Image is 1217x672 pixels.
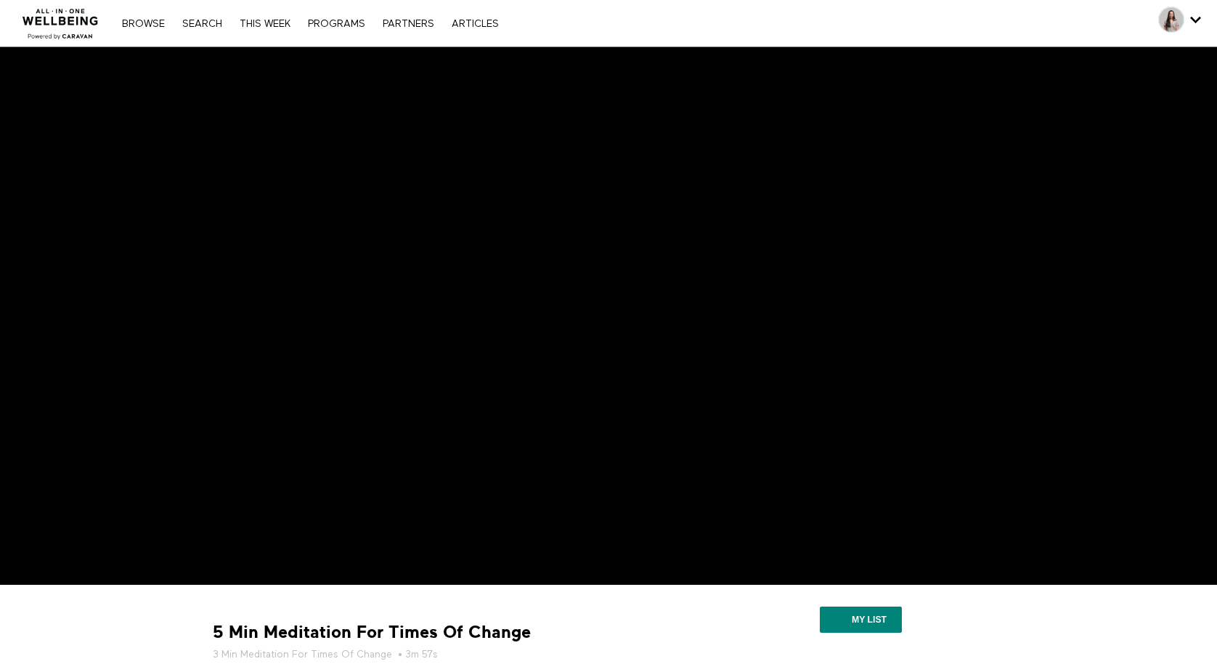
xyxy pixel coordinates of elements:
a: ARTICLES [444,19,506,29]
strong: 5 Min Meditation For Times Of Change [213,621,531,644]
h5: • 3m 57s [213,647,699,662]
a: Search [175,19,229,29]
a: THIS WEEK [232,19,298,29]
button: My list [820,607,902,633]
nav: Primary [115,16,505,31]
a: PROGRAMS [301,19,373,29]
a: PARTNERS [375,19,441,29]
a: 3 Min Meditation For Times Of Change [213,647,392,662]
a: Browse [115,19,172,29]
